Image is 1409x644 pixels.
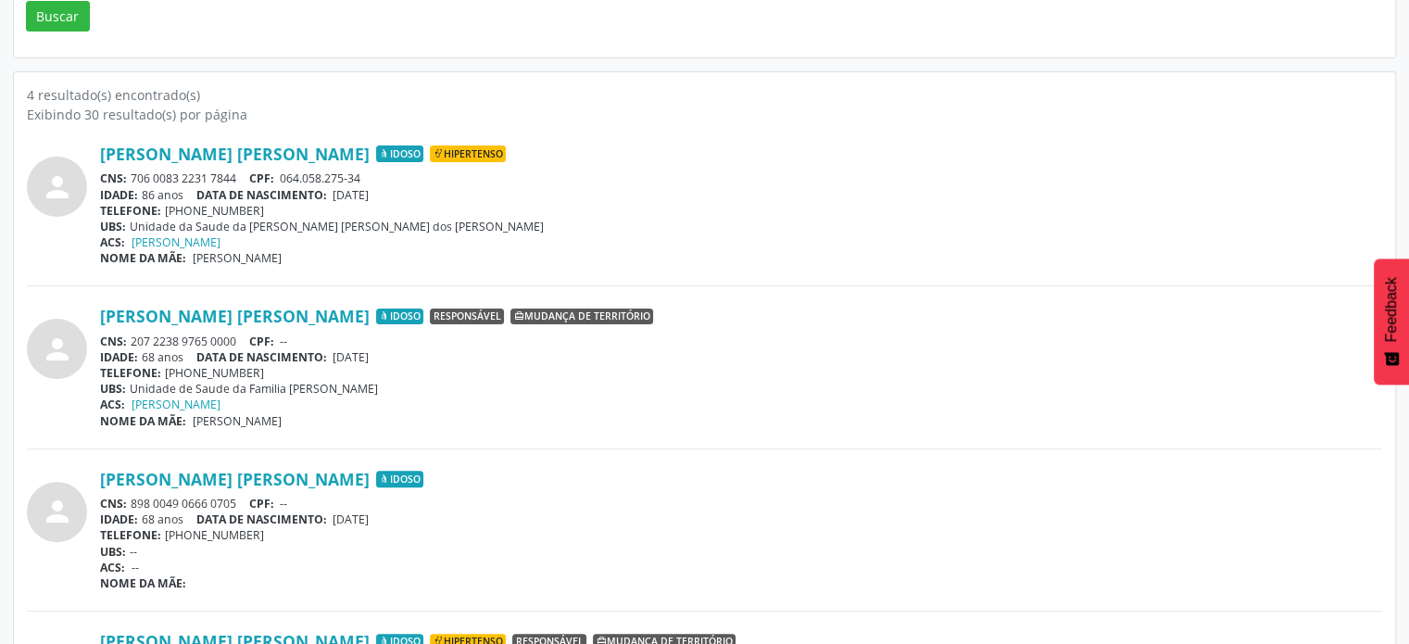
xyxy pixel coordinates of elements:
[41,495,74,528] i: person
[26,1,90,32] button: Buscar
[100,349,1382,365] div: 68 anos
[100,575,186,591] span: NOME DA MÃE:
[333,187,369,203] span: [DATE]
[333,349,369,365] span: [DATE]
[27,85,1382,105] div: 4 resultado(s) encontrado(s)
[430,309,504,325] span: Responsável
[132,560,139,575] span: --
[100,413,186,429] span: NOME DA MÃE:
[100,144,370,164] a: [PERSON_NAME] [PERSON_NAME]
[193,413,282,429] span: [PERSON_NAME]
[100,250,186,266] span: NOME DA MÃE:
[41,333,74,366] i: person
[100,203,1382,219] div: [PHONE_NUMBER]
[376,145,423,162] span: Idoso
[100,496,127,511] span: CNS:
[1374,259,1409,385] button: Feedback - Mostrar pesquisa
[430,145,506,162] span: Hipertenso
[100,397,125,412] span: ACS:
[100,469,370,489] a: [PERSON_NAME] [PERSON_NAME]
[249,496,274,511] span: CPF:
[100,365,1382,381] div: [PHONE_NUMBER]
[193,250,282,266] span: [PERSON_NAME]
[100,527,1382,543] div: [PHONE_NUMBER]
[280,334,287,349] span: --
[1383,277,1400,342] span: Feedback
[100,544,126,560] span: UBS:
[280,496,287,511] span: --
[100,234,125,250] span: ACS:
[100,381,1382,397] div: Unidade de Saude da Familia [PERSON_NAME]
[510,309,653,325] span: Mudança de território
[100,511,138,527] span: IDADE:
[100,544,1382,560] div: --
[100,187,1382,203] div: 86 anos
[100,511,1382,527] div: 68 anos
[100,560,125,575] span: ACS:
[132,397,220,412] a: [PERSON_NAME]
[249,170,274,186] span: CPF:
[196,511,327,527] span: DATA DE NASCIMENTO:
[41,170,74,204] i: person
[132,234,220,250] a: [PERSON_NAME]
[100,496,1382,511] div: 898 0049 0666 0705
[100,334,127,349] span: CNS:
[100,381,126,397] span: UBS:
[100,306,370,326] a: [PERSON_NAME] [PERSON_NAME]
[100,527,161,543] span: TELEFONE:
[100,365,161,381] span: TELEFONE:
[27,105,1382,124] div: Exibindo 30 resultado(s) por página
[196,187,327,203] span: DATA DE NASCIMENTO:
[100,334,1382,349] div: 207 2238 9765 0000
[376,471,423,487] span: Idoso
[249,334,274,349] span: CPF:
[100,203,161,219] span: TELEFONE:
[100,170,1382,186] div: 706 0083 2231 7844
[100,349,138,365] span: IDADE:
[100,219,1382,234] div: Unidade da Saude da [PERSON_NAME] [PERSON_NAME] dos [PERSON_NAME]
[196,349,327,365] span: DATA DE NASCIMENTO:
[280,170,360,186] span: 064.058.275-34
[376,309,423,325] span: Idoso
[333,511,369,527] span: [DATE]
[100,187,138,203] span: IDADE:
[100,170,127,186] span: CNS:
[100,219,126,234] span: UBS:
